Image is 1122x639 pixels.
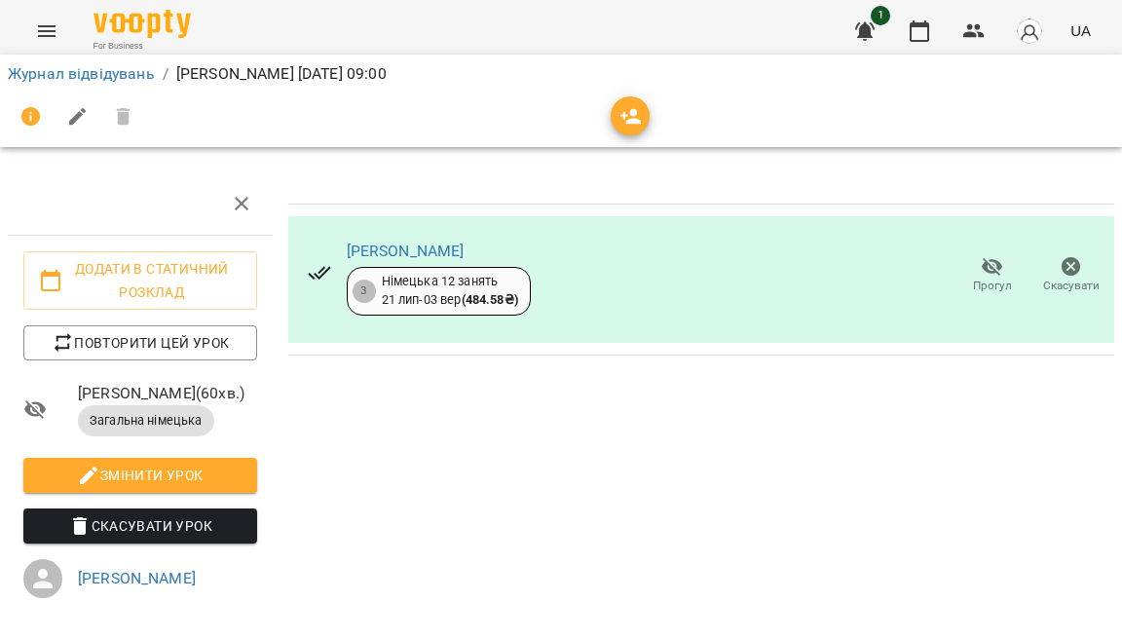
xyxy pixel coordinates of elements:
[953,248,1031,303] button: Прогул
[8,62,1114,86] nav: breadcrumb
[23,508,257,544] button: Скасувати Урок
[39,331,242,355] span: Повторити цей урок
[23,325,257,360] button: Повторити цей урок
[39,514,242,538] span: Скасувати Урок
[78,382,257,405] span: [PERSON_NAME] ( 60 хв. )
[78,569,196,587] a: [PERSON_NAME]
[23,251,257,310] button: Додати в статичний розклад
[23,8,70,55] button: Menu
[93,10,191,38] img: Voopty Logo
[1016,18,1043,45] img: avatar_s.png
[462,292,518,307] b: ( 484.58 ₴ )
[1043,278,1100,294] span: Скасувати
[1070,20,1091,41] span: UA
[347,242,465,260] a: [PERSON_NAME]
[871,6,890,25] span: 1
[973,278,1012,294] span: Прогул
[23,458,257,493] button: Змінити урок
[176,62,387,86] p: [PERSON_NAME] [DATE] 09:00
[1063,13,1099,49] button: UA
[353,280,376,303] div: 3
[1031,248,1110,303] button: Скасувати
[382,273,518,309] div: Німецька 12 занять 21 лип - 03 вер
[78,412,214,430] span: Загальна німецька
[8,64,155,83] a: Журнал відвідувань
[39,464,242,487] span: Змінити урок
[39,257,242,304] span: Додати в статичний розклад
[93,40,191,53] span: For Business
[163,62,168,86] li: /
